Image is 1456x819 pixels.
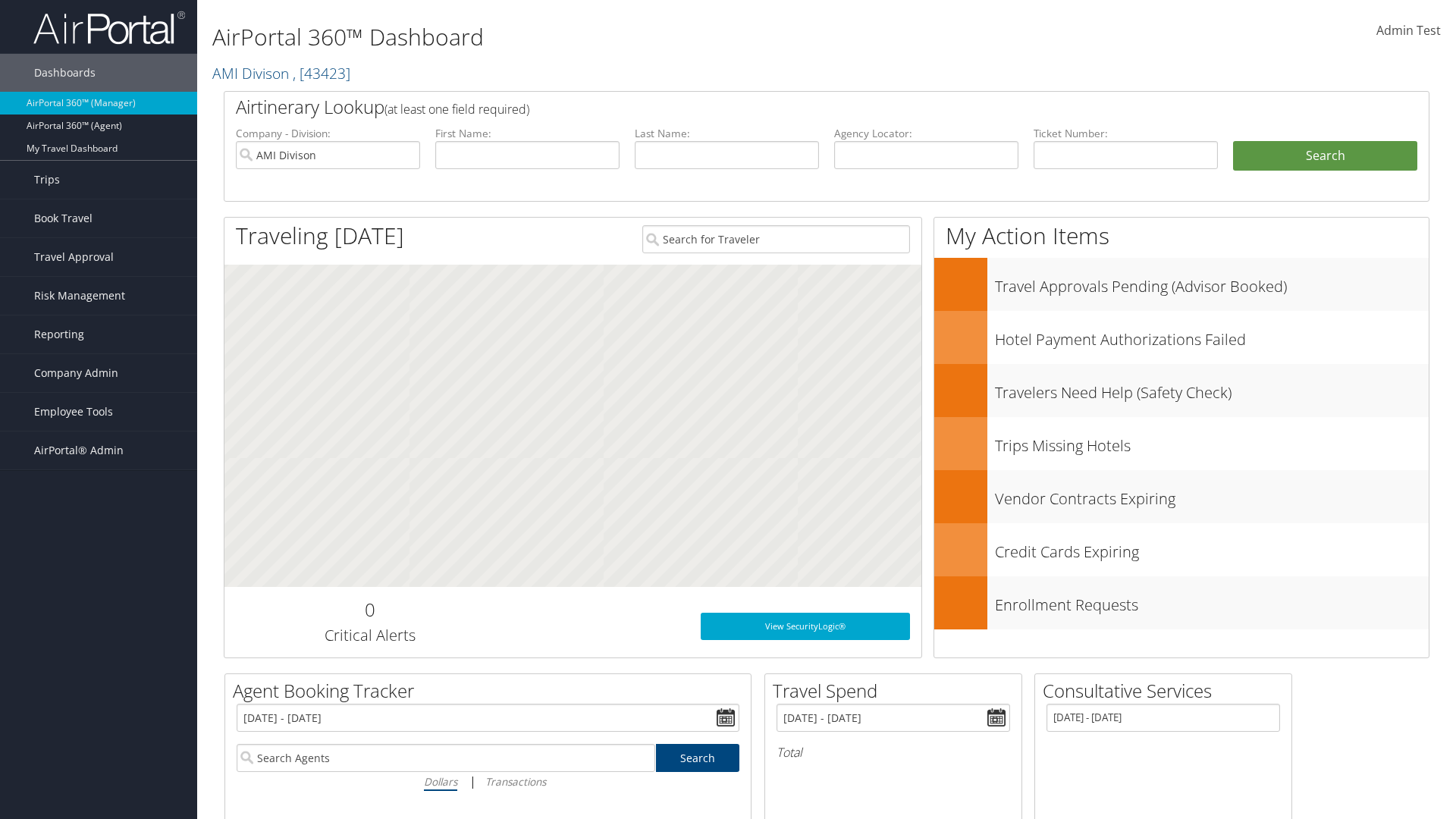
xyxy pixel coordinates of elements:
[236,94,1317,120] h2: Airtinerary Lookup
[934,576,1429,629] a: Enrollment Requests
[34,277,125,315] span: Risk Management
[934,364,1429,417] a: Travelers Need Help (Safety Check)
[635,126,819,141] label: Last Name:
[934,311,1429,364] a: Hotel Payment Authorizations Failed
[934,258,1429,311] a: Travel Approvals Pending (Advisor Booked)
[236,597,504,623] h2: 0
[934,417,1429,470] a: Trips Missing Hotels
[485,774,546,789] i: Transactions
[1043,678,1291,704] h2: Consultative Services
[435,126,620,141] label: First Name:
[34,393,113,431] span: Employee Tools
[233,678,751,704] h2: Agent Booking Tracker
[995,481,1429,510] h3: Vendor Contracts Expiring
[1233,141,1417,171] button: Search
[34,199,93,237] span: Book Travel
[236,126,420,141] label: Company - Division:
[384,101,529,118] span: (at least one field required)
[995,534,1429,563] h3: Credit Cards Expiring
[934,523,1429,576] a: Credit Cards Expiring
[934,470,1429,523] a: Vendor Contracts Expiring
[656,744,740,772] a: Search
[237,744,655,772] input: Search Agents
[424,774,457,789] i: Dollars
[34,354,118,392] span: Company Admin
[995,375,1429,403] h3: Travelers Need Help (Safety Check)
[34,54,96,92] span: Dashboards
[773,678,1021,704] h2: Travel Spend
[237,772,739,791] div: |
[33,10,185,45] img: airportal-logo.png
[212,21,1031,53] h1: AirPortal 360™ Dashboard
[995,428,1429,457] h3: Trips Missing Hotels
[293,63,350,83] span: , [ 43423 ]
[34,315,84,353] span: Reporting
[236,625,504,646] h3: Critical Alerts
[995,587,1429,616] h3: Enrollment Requests
[34,161,60,199] span: Trips
[34,238,114,276] span: Travel Approval
[34,431,124,469] span: AirPortal® Admin
[777,744,1010,761] h6: Total
[1034,126,1218,141] label: Ticket Number:
[642,225,910,253] input: Search for Traveler
[212,63,350,83] a: AMI Divison
[834,126,1018,141] label: Agency Locator:
[236,220,404,252] h1: Traveling [DATE]
[934,220,1429,252] h1: My Action Items
[995,322,1429,350] h3: Hotel Payment Authorizations Failed
[1376,8,1441,55] a: Admin Test
[701,613,910,640] a: View SecurityLogic®
[1376,22,1441,39] span: Admin Test
[995,268,1429,297] h3: Travel Approvals Pending (Advisor Booked)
